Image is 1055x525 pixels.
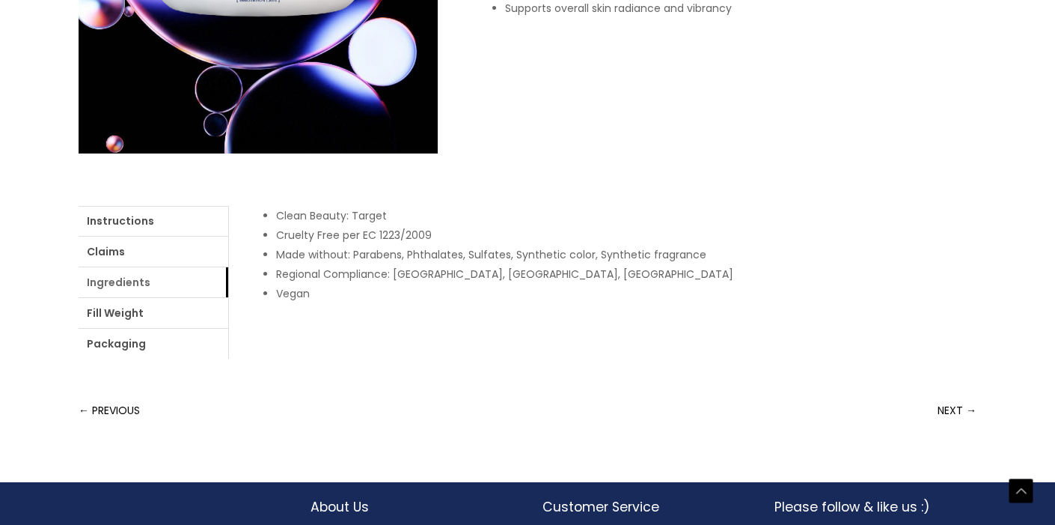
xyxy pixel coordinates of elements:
a: NEXT → [938,395,976,425]
h2: Please follow & like us :) [774,497,976,517]
a: Instructions [79,206,228,236]
li: Cruelty Free per EC 1223/2009 [276,225,961,245]
h2: Customer Service [542,497,744,517]
a: Fill Weight [79,298,228,328]
li: Vegan [276,284,961,303]
a: Packaging [79,329,228,359]
a: ← PREVIOUS [79,395,140,425]
h2: About Us [311,497,513,517]
li: Regional Compliance: [GEOGRAPHIC_DATA], [GEOGRAPHIC_DATA], [GEOGRAPHIC_DATA]​ [276,264,961,284]
a: Ingredients [79,267,228,297]
li: Made without: Parabens, Phthalates, Sulfates, Synthetic color, Synthetic fragrance​ [276,245,961,264]
li: Clean Beauty: Target​ [276,206,961,225]
a: Claims [79,237,228,267]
